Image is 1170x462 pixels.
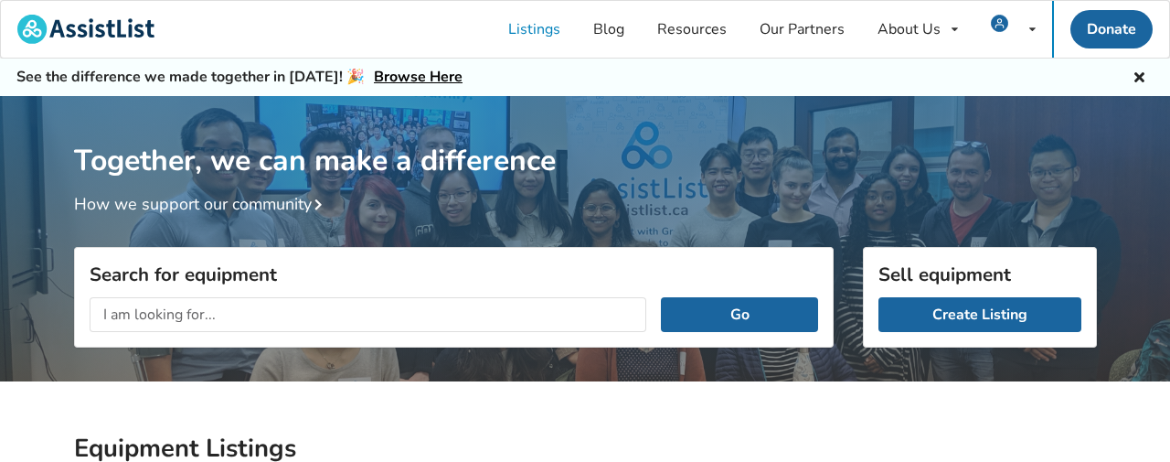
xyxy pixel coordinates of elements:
a: Resources [641,1,743,58]
a: Create Listing [878,297,1081,332]
button: Go [661,297,817,332]
h5: See the difference we made together in [DATE]! 🎉 [16,68,463,87]
a: Listings [492,1,577,58]
a: How we support our community [74,193,330,215]
a: Browse Here [374,67,463,87]
h3: Sell equipment [878,263,1081,286]
div: About Us [877,22,941,37]
a: Our Partners [743,1,861,58]
a: Blog [577,1,641,58]
h3: Search for equipment [90,263,818,286]
a: Donate [1070,10,1153,48]
img: user icon [991,15,1008,32]
input: I am looking for... [90,297,647,332]
h1: Together, we can make a difference [74,96,1097,179]
img: assistlist-logo [17,15,154,44]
